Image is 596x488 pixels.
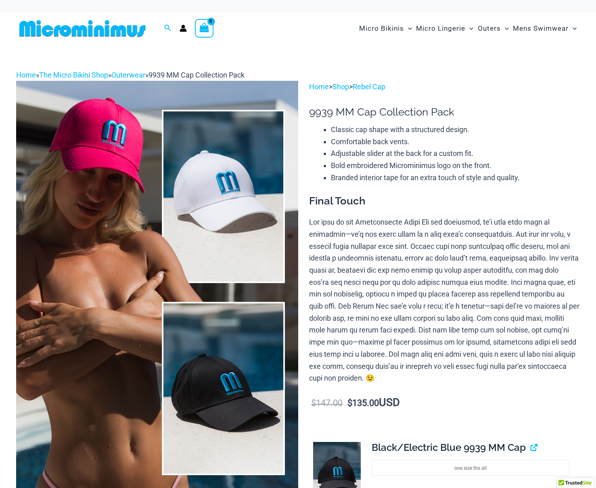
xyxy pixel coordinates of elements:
[372,460,569,476] li: one size fits all
[416,18,465,39] span: Micro Lingerie
[347,398,379,408] bdi: 135.00
[333,82,349,91] a: Shop
[331,136,580,148] li: Comfortable back vents.
[347,398,352,408] span: $
[309,397,580,409] p: USD
[180,25,187,32] a: Account icon link
[16,71,245,79] span: » » »
[454,465,487,471] span: one size fits all
[501,18,509,39] span: Menu Toggle
[311,398,343,408] bdi: 147.00
[513,18,569,39] span: Mens Swimwear
[465,18,473,39] span: Menu Toggle
[331,172,580,184] li: Branded interior tape for an extra touch of style and quality.
[309,82,329,91] a: Home
[195,19,213,38] a: View Shopping Cart, empty
[309,216,580,384] p: Lor ipsu do sit Ametconsecte Adipi Eli sed doeiusmod, te’i utla etdo magn al enimadmin—ve’q nos e...
[511,16,579,41] a: Mens SwimwearMenu ToggleMenu Toggle
[39,71,108,79] a: The Micro Bikini Shop
[404,18,412,39] span: Menu Toggle
[356,15,580,42] nav: Site Navigation
[148,71,245,79] span: 9939 MM Cap Collection Pack
[331,124,580,136] li: Classic cap shape with a structured design.
[16,19,149,38] img: MM SHOP LOGO FLAT
[164,23,171,34] a: Search icon link
[16,71,36,79] a: Home
[331,147,580,160] li: Adjustable slider at the back for a custom fit.
[569,18,577,39] span: Menu Toggle
[372,442,526,453] span: Black/Electric Blue 9939 MM Cap
[353,82,385,91] a: Rebel Cap
[111,71,145,79] a: Outerwear
[309,106,580,118] h1: 9939 MM Cap Collection Pack
[309,81,580,93] p: > >
[311,398,316,408] span: $
[478,18,501,39] span: Outers
[476,16,511,41] a: OutersMenu ToggleMenu Toggle
[414,16,475,41] a: Micro LingerieMenu ToggleMenu Toggle
[331,160,580,172] li: Bold embroidered Microminimus logo on the front.
[309,194,580,208] h3: Final Touch
[357,16,414,41] a: Micro BikinisMenu ToggleMenu Toggle
[359,18,404,39] span: Micro Bikinis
